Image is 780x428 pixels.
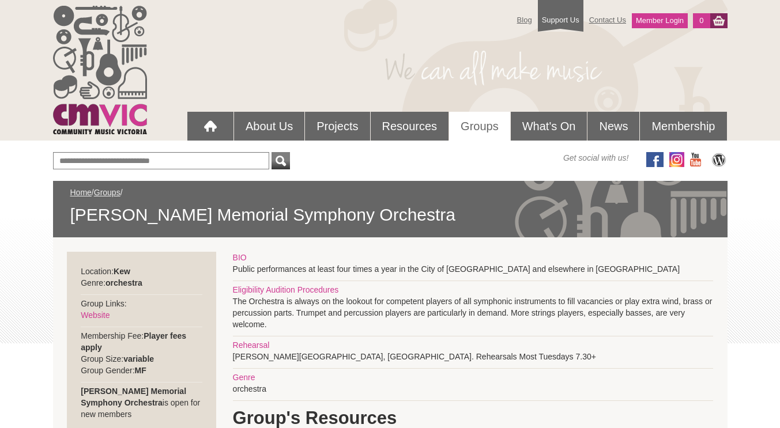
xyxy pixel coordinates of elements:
a: Groups [94,188,120,197]
img: cmvic_logo.png [53,6,147,134]
a: Projects [305,112,370,141]
a: Resources [371,112,449,141]
strong: orchestra [105,278,142,287]
span: [PERSON_NAME] Memorial Symphony Orchestra [70,204,710,226]
a: Membership [640,112,726,141]
span: Get social with us! [563,152,629,164]
a: Home [70,188,92,197]
a: Groups [449,112,510,141]
img: CMVic Blog [710,152,728,167]
img: icon-instagram.png [669,152,684,167]
strong: [PERSON_NAME] Memorial Symphony Orchestra [81,387,186,407]
strong: Player fees apply [81,331,186,352]
a: Member Login [632,13,688,28]
div: Eligibility Audition Procedures [233,284,713,296]
strong: variable [123,354,154,363]
div: / / [70,187,710,226]
a: Blog [511,10,538,30]
strong: Kew [114,267,130,276]
a: About Us [234,112,304,141]
a: Contact Us [583,10,632,30]
div: BIO [233,252,713,263]
a: Website [81,310,110,320]
strong: MF [135,366,146,375]
div: Rehearsal [233,339,713,351]
a: 0 [693,13,710,28]
div: Genre [233,372,713,383]
a: News [587,112,639,141]
a: What's On [511,112,587,141]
